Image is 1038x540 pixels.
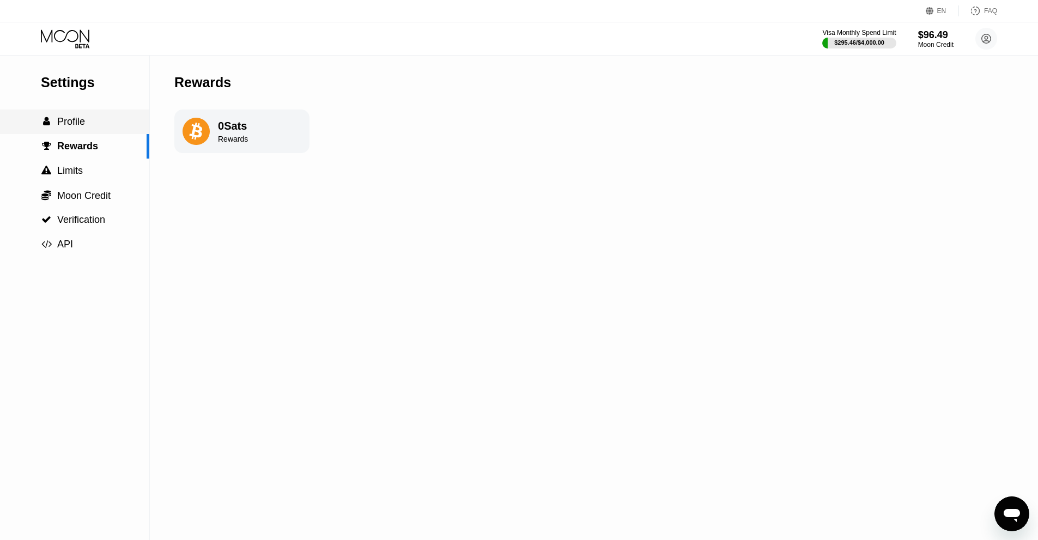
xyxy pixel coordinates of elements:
[42,141,51,151] span: 
[937,7,946,15] div: EN
[822,29,896,37] div: Visa Monthly Spend Limit
[41,190,51,201] span: 
[57,190,111,201] span: Moon Credit
[918,29,954,48] div: $96.49Moon Credit
[41,75,149,90] div: Settings
[41,239,52,249] span: 
[41,215,52,225] div: 
[57,214,105,225] span: Verification
[959,5,997,16] div: FAQ
[57,141,98,151] span: Rewards
[57,165,83,176] span: Limits
[41,215,51,225] span: 
[41,166,52,175] div: 
[926,5,959,16] div: EN
[834,39,884,46] div: $295.46 / $4,000.00
[41,166,51,175] span: 
[41,190,52,201] div: 
[43,117,50,126] span: 
[57,239,73,250] span: API
[218,120,248,132] div: 0 Sats
[57,116,85,127] span: Profile
[918,29,954,41] div: $96.49
[822,29,896,48] div: Visa Monthly Spend Limit$295.46/$4,000.00
[918,41,954,48] div: Moon Credit
[984,7,997,15] div: FAQ
[994,496,1029,531] iframe: Schaltfläche zum Öffnen des Messaging-Fensters
[41,141,52,151] div: 
[218,135,248,143] div: Rewards
[41,117,52,126] div: 
[174,75,231,90] div: Rewards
